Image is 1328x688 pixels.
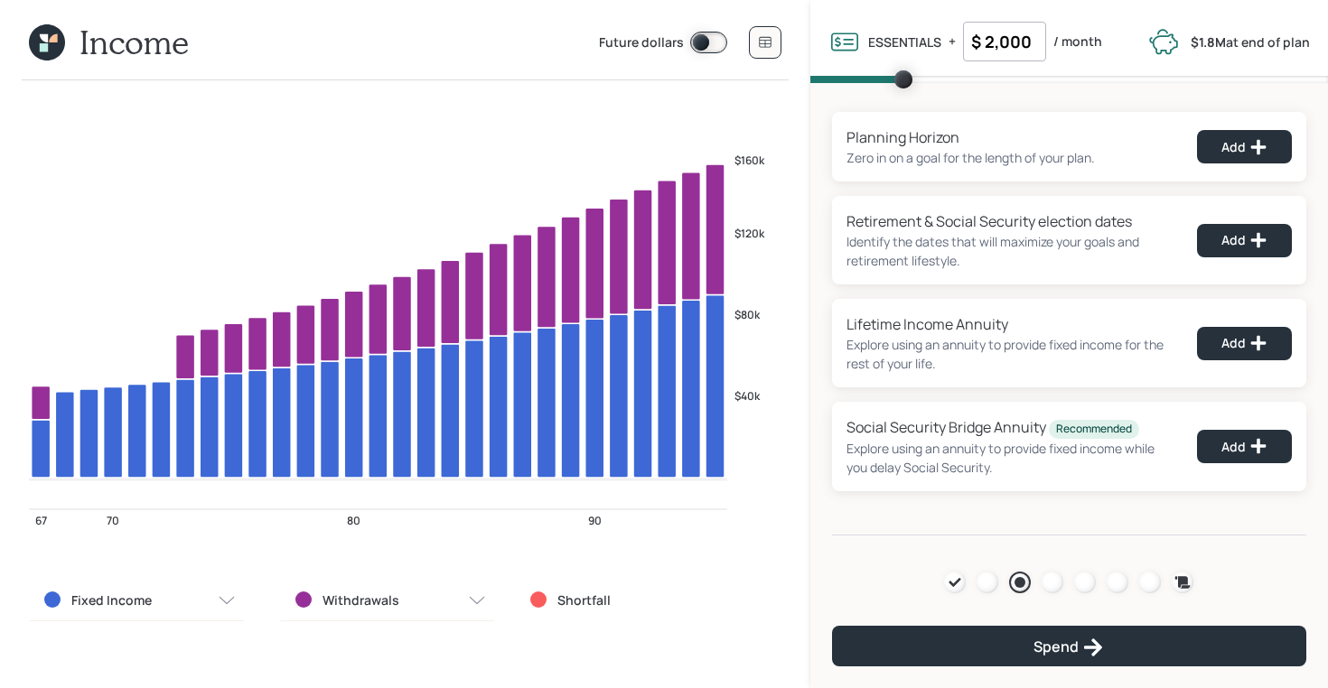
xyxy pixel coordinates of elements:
[79,23,189,61] h1: Income
[1053,33,1102,51] label: / month
[599,33,684,53] label: Future dollars
[107,513,119,528] tspan: 70
[846,232,1175,270] div: Identify the dates that will maximize your goals and retirement lifestyle.
[1033,637,1104,658] div: Spend
[868,33,941,51] label: ESSENTIALS
[846,210,1175,232] div: Retirement & Social Security election dates
[588,513,602,528] tspan: 90
[1221,334,1267,352] div: Add
[734,508,743,528] tspan: 2
[1197,130,1292,163] button: Add
[1191,33,1310,51] label: at end of plan
[846,439,1175,477] div: Explore using an annuity to provide fixed income while you delay Social Security.
[1197,224,1292,257] button: Add
[949,33,956,51] label: +
[347,513,360,528] tspan: 80
[1197,327,1292,360] button: Add
[323,591,399,609] label: Withdrawals
[734,307,761,322] tspan: $80k
[832,626,1306,666] button: Spend
[846,148,1095,167] div: Zero in on a goal for the length of your plan.
[1221,231,1267,249] div: Add
[1191,33,1226,51] b: $1.8M
[1197,430,1292,463] button: Add
[846,313,1175,335] div: Lifetime Income Annuity
[1221,138,1267,156] div: Add
[846,126,1095,148] div: Planning Horizon
[734,481,743,501] tspan: 2
[734,153,765,168] tspan: $160k
[846,416,1175,439] div: Social Security Bridge Annuity
[734,388,761,404] tspan: $40k
[1221,437,1267,455] div: Add
[1056,422,1132,437] div: Recommended
[734,226,765,241] tspan: $120k
[35,513,47,528] tspan: 67
[810,76,1328,83] span: Volume
[71,591,152,609] label: Fixed Income
[846,335,1175,373] div: Explore using an annuity to provide fixed income for the rest of your life.
[557,591,611,609] label: Shortfall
